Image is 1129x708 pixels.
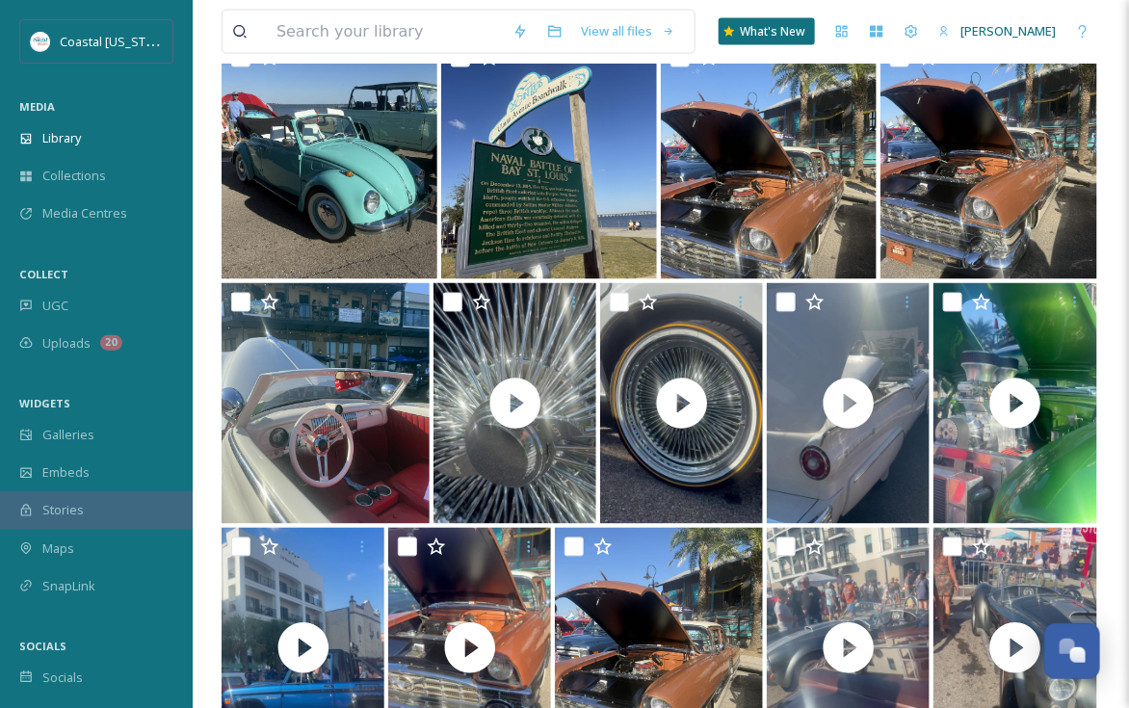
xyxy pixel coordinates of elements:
a: [PERSON_NAME] [929,13,1065,50]
span: UGC [42,297,68,315]
span: Embeds [42,463,90,482]
span: Galleries [42,426,94,444]
span: WIDGETS [19,396,70,410]
span: Media Centres [42,204,127,223]
span: Collections [42,167,106,185]
input: Search your library [267,11,503,53]
span: Socials [42,669,83,687]
a: What's New [719,18,815,45]
img: thumbnail [933,283,1096,524]
button: Open Chat [1044,623,1100,679]
span: Uploads [42,334,91,353]
span: MEDIA [19,99,55,114]
img: thumbnail [767,283,930,524]
a: View all files [572,13,685,50]
span: COLLECT [19,267,68,281]
img: Cruisin the Coast 2025 (84).jpeg [880,39,1096,279]
span: SOCIALS [19,639,66,653]
img: download%20%281%29.jpeg [31,32,50,51]
span: Coastal [US_STATE] [60,32,171,50]
span: Maps [42,539,74,558]
div: 20 [100,335,122,351]
img: Cruisin the Coast 2025 (86).jpeg [441,39,657,279]
img: Cruisin the Coast 2025 (40).jpeg [222,283,430,524]
span: [PERSON_NAME] [960,22,1056,39]
img: Cruisin the Coast 2025 (89).jpeg [222,39,437,279]
img: thumbnail [433,283,596,524]
img: Cruisin the Coast 2025 (75).jpeg [661,39,877,279]
span: Stories [42,501,84,519]
span: SnapLink [42,577,95,595]
img: thumbnail [600,283,763,524]
span: Library [42,129,81,147]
